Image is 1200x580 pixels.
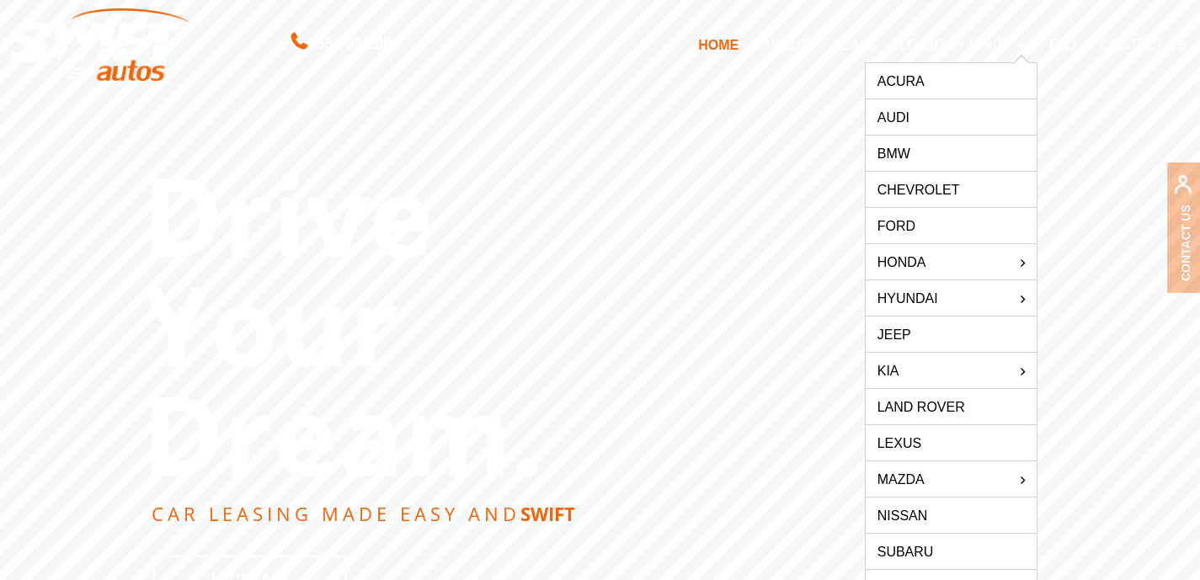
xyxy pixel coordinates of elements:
[1088,27,1198,62] a: CONTACT US
[866,389,1037,424] a: Land Rover
[13,8,189,82] img: Swift Autos
[866,534,1037,569] a: Subaru
[866,172,1037,207] a: Chevrolet
[291,37,400,51] a: 855.793.2888
[142,160,543,488] rs-layer: Drive Your Dream.
[1037,27,1088,62] a: FAQ
[866,317,1037,352] a: Jeep
[866,461,1037,497] a: Mazda
[866,99,1037,135] a: Audi
[866,136,1037,171] a: BMW
[520,501,575,526] strong: SWIFT
[866,280,1037,316] a: Hyundai
[888,27,1037,62] a: LEASE BY MAKE
[866,353,1037,388] a: KIA
[686,27,750,62] a: HOME
[866,63,1037,98] a: Acura
[152,504,575,523] rs-layer: CAR LEASING MADE EASY AND
[866,425,1037,460] a: Lexus
[750,27,820,62] a: ABOUT
[866,498,1037,533] a: Nissan
[866,244,1037,279] a: HONDA
[866,208,1037,243] a: Ford
[307,32,400,56] span: 855.793.2888
[820,27,888,62] a: DEALS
